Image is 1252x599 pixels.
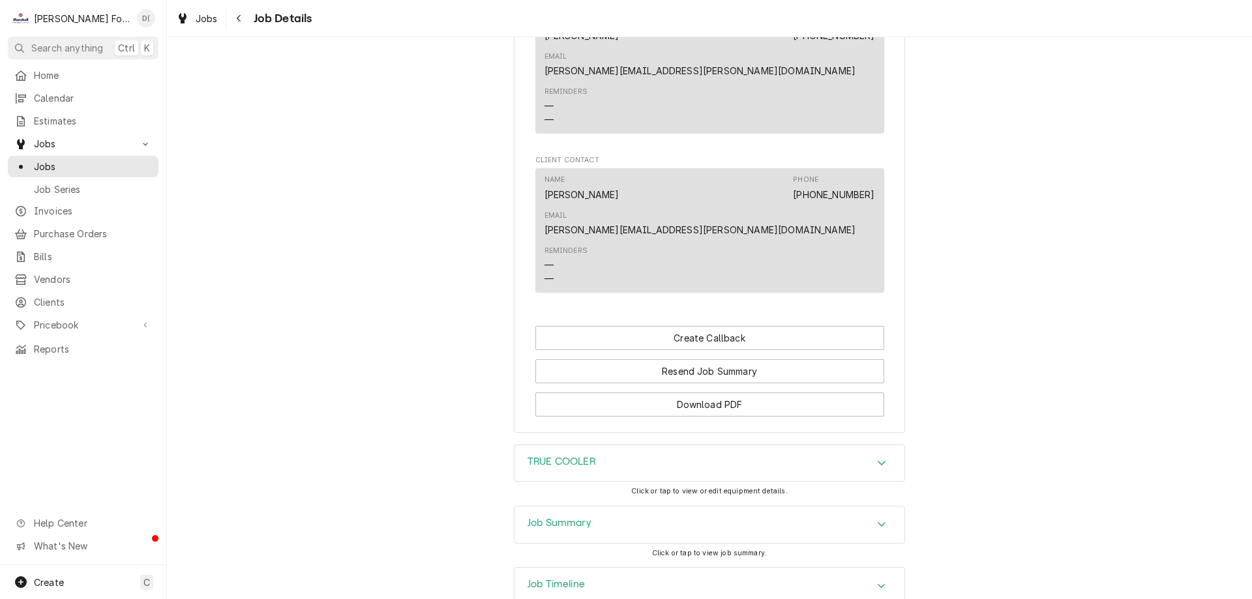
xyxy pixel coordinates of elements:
span: Invoices [34,204,152,218]
div: Contact [535,168,884,293]
div: [PERSON_NAME] Food Equipment Service [34,12,130,25]
button: Search anythingCtrlK [8,37,158,59]
span: Click or tap to view or edit equipment details. [631,487,788,495]
a: Go to Jobs [8,133,158,154]
div: Button Group [535,326,884,416]
a: Jobs [8,156,158,177]
div: Location Contact List [535,9,884,139]
a: [PERSON_NAME][EMAIL_ADDRESS][PERSON_NAME][DOMAIN_NAME] [544,65,856,76]
a: Purchase Orders [8,223,158,244]
span: Pricebook [34,318,132,332]
div: Email [544,211,856,237]
a: Go to What's New [8,535,158,557]
a: Job Series [8,179,158,200]
span: Jobs [196,12,218,25]
a: Go to Help Center [8,512,158,534]
a: Go to Pricebook [8,314,158,336]
button: Resend Job Summary [535,359,884,383]
span: Job Details [250,10,312,27]
div: — [544,272,554,285]
span: Jobs [34,160,152,173]
span: Click or tap to view job summary. [652,549,767,557]
a: Bills [8,246,158,267]
a: Vendors [8,269,158,290]
span: Calendar [34,91,152,105]
a: [PHONE_NUMBER] [793,30,874,41]
div: Marshall Food Equipment Service's Avatar [12,9,30,27]
div: Client Contact List [535,168,884,299]
div: Job Summary [514,506,905,544]
h3: TRUE COOLER [528,456,596,468]
a: Estimates [8,110,158,132]
span: Ctrl [118,41,135,55]
div: Client Contact [535,155,884,298]
div: Derek Testa (81)'s Avatar [137,9,155,27]
button: Accordion Details Expand Trigger [514,506,904,543]
span: Help Center [34,516,151,530]
div: Accordion Header [514,445,904,482]
a: Home [8,65,158,86]
div: TRUE COOLER [514,445,905,482]
span: Vendors [34,272,152,286]
a: Calendar [8,87,158,109]
a: Jobs [171,8,223,29]
button: Create Callback [535,326,884,350]
div: [PERSON_NAME] [544,188,619,201]
div: D( [137,9,155,27]
span: Purchase Orders [34,227,152,241]
a: Reports [8,338,158,360]
a: Invoices [8,200,158,222]
span: Create [34,577,64,588]
div: Button Group Row [535,383,884,416]
span: What's New [34,539,151,553]
div: Reminders [544,87,588,97]
div: — [544,258,554,272]
a: [PERSON_NAME][EMAIL_ADDRESS][PERSON_NAME][DOMAIN_NAME] [544,224,856,235]
div: Reminders [544,87,588,126]
div: Phone [793,175,818,185]
span: Jobs [34,137,132,151]
div: Reminders [544,246,588,285]
span: Home [34,68,152,82]
div: M [12,9,30,27]
div: — [544,113,554,126]
h3: Job Summary [528,517,591,529]
span: Client Contact [535,155,884,166]
div: Reminders [544,246,588,256]
div: Email [544,211,567,221]
span: Job Series [34,183,152,196]
span: Bills [34,250,152,263]
span: Estimates [34,114,152,128]
div: Name [544,175,565,185]
span: Clients [34,295,152,309]
div: Email [544,51,856,78]
div: Accordion Header [514,506,904,543]
div: Button Group Row [535,326,884,350]
div: Email [544,51,567,62]
button: Accordion Details Expand Trigger [514,445,904,482]
div: Phone [793,175,874,201]
span: C [143,576,150,589]
div: — [544,99,554,113]
div: Name [544,175,619,201]
div: Contact [535,9,884,134]
span: Reports [34,342,152,356]
span: Search anything [31,41,103,55]
h3: Job Timeline [528,578,585,591]
a: Clients [8,291,158,313]
button: Download PDF [535,392,884,416]
span: K [144,41,150,55]
div: Button Group Row [535,350,884,383]
button: Navigate back [229,8,250,29]
a: [PHONE_NUMBER] [793,189,874,200]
